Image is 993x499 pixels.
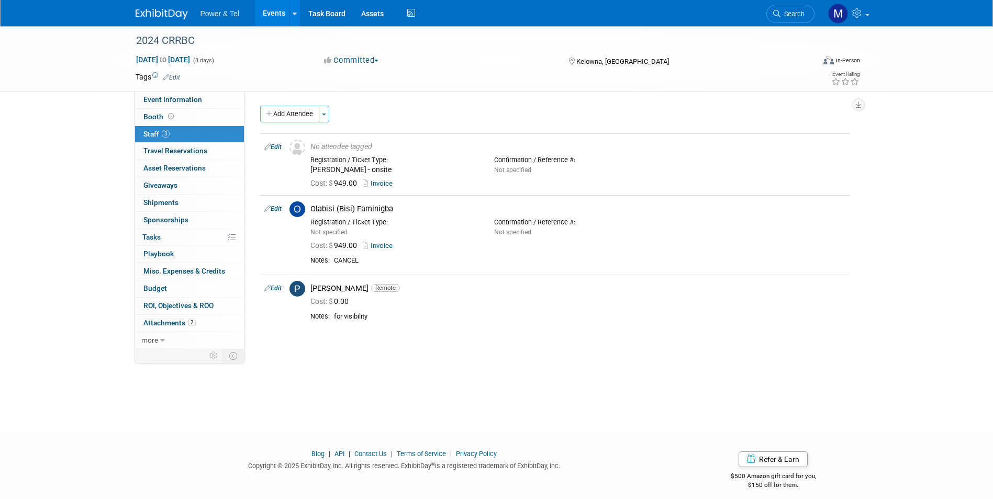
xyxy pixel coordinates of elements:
[135,298,244,314] a: ROI, Objectives & ROO
[142,233,161,241] span: Tasks
[135,177,244,194] a: Giveaways
[166,112,176,120] span: Booth not reserved yet
[310,241,361,249] span: 949.00
[310,241,334,249] span: Cost: $
[141,336,158,344] span: more
[326,450,333,458] span: |
[158,55,168,64] span: to
[135,280,244,297] a: Budget
[289,281,305,297] img: P.jpg
[448,450,454,458] span: |
[200,9,239,18] span: Power & Tel
[780,10,805,18] span: Search
[143,267,225,275] span: Misc. Expenses & Credits
[311,450,325,458] a: Blog
[222,349,244,362] td: Toggle Event Tabs
[334,312,846,321] div: for visibility
[494,156,662,164] div: Confirmation / Reference #:
[310,283,846,293] div: [PERSON_NAME]
[143,249,174,258] span: Playbook
[135,160,244,177] a: Asset Reservations
[135,246,244,263] a: Playbook
[143,164,206,172] span: Asset Reservations
[310,218,478,226] div: Registration / Ticket Type:
[143,198,178,207] span: Shipments
[689,481,858,490] div: $150 off for them.
[494,166,531,174] span: Not specified
[346,450,353,458] span: |
[132,31,799,50] div: 2024 CRRBC
[143,130,170,138] span: Staff
[135,212,244,229] a: Sponsorships
[835,56,860,64] div: In-Person
[143,112,176,121] span: Booth
[135,92,244,108] a: Event Information
[289,201,305,217] img: O.jpg
[831,72,860,77] div: Event Rating
[205,349,223,362] td: Personalize Event Tab Strip
[163,74,180,81] a: Edit
[766,5,815,23] a: Search
[310,165,478,175] div: [PERSON_NAME] - onsite
[334,450,344,458] a: API
[192,57,214,64] span: (3 days)
[388,450,395,458] span: |
[135,195,244,211] a: Shipments
[143,181,177,189] span: Giveaways
[456,450,497,458] a: Privacy Policy
[823,56,834,64] img: Format-Inperson.png
[494,229,531,236] span: Not specified
[143,146,207,155] span: Travel Reservations
[310,156,478,164] div: Registration / Ticket Type:
[136,9,188,19] img: ExhibitDay
[397,450,446,458] a: Terms of Service
[162,130,170,138] span: 3
[310,256,330,265] div: Notes:
[136,55,191,64] span: [DATE] [DATE]
[135,143,244,160] a: Travel Reservations
[143,284,167,292] span: Budget
[354,450,387,458] a: Contact Us
[143,216,188,224] span: Sponsorships
[363,242,397,249] a: Invoice
[431,461,435,467] sup: ®
[494,218,662,226] div: Confirmation / Reference #:
[143,301,214,310] span: ROI, Objectives & ROO
[188,319,196,326] span: 2
[310,179,334,187] span: Cost: $
[828,4,848,24] img: Madalyn Bobbitt
[264,205,282,212] a: Edit
[320,55,383,66] button: Committed
[310,297,334,305] span: Cost: $
[371,284,400,292] span: Remote
[135,229,244,246] a: Tasks
[264,143,282,151] a: Edit
[753,54,861,70] div: Event Format
[143,319,196,327] span: Attachments
[310,204,846,214] div: Olabisi (Bisi) Faminigba
[135,315,244,332] a: Attachments2
[310,142,846,152] div: No attendee tagged
[310,179,361,187] span: 949.00
[136,459,674,471] div: Copyright © 2025 ExhibitDay, Inc. All rights reserved. ExhibitDay is a registered trademark of Ex...
[135,109,244,126] a: Booth
[310,297,353,305] span: 0.00
[289,140,305,155] img: Unassigned-User-Icon.png
[363,179,397,187] a: Invoice
[739,451,808,467] a: Refer & Earn
[260,106,319,122] button: Add Attendee
[334,256,846,265] div: CANCEL
[576,58,669,65] span: Kelowna, [GEOGRAPHIC_DATA]
[143,95,202,104] span: Event Information
[135,332,244,349] a: more
[310,229,348,236] span: Not specified
[310,312,330,321] div: Notes:
[689,465,858,489] div: $500 Amazon gift card for you,
[136,72,180,82] td: Tags
[135,126,244,143] a: Staff3
[135,263,244,280] a: Misc. Expenses & Credits
[264,285,282,292] a: Edit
